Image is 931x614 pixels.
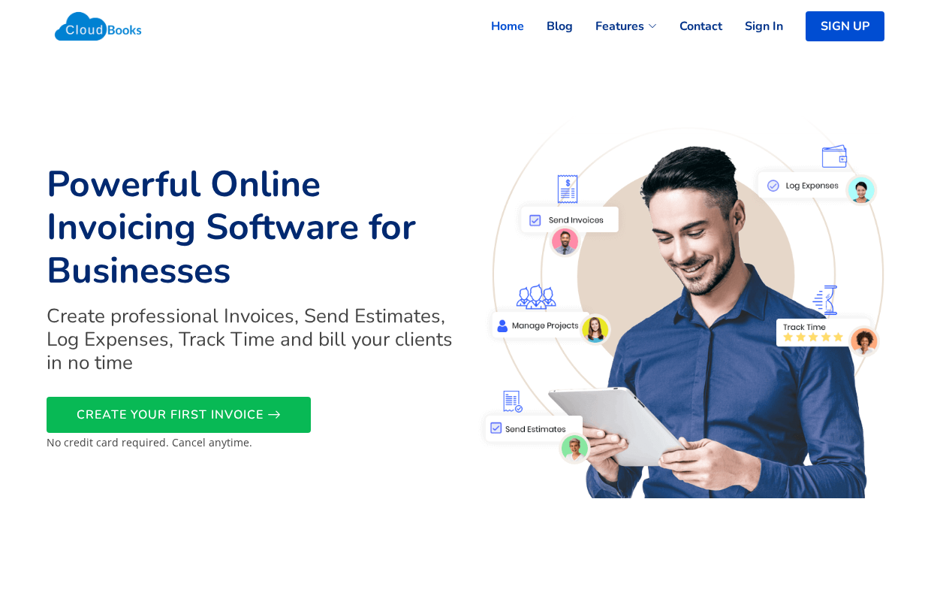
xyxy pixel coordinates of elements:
h1: Powerful Online Invoicing Software for Businesses [47,163,456,293]
h2: Create professional Invoices, Send Estimates, Log Expenses, Track Time and bill your clients in n... [47,304,456,375]
a: Sign In [722,10,783,43]
a: Contact [657,10,722,43]
img: Cloudbooks Logo [47,4,149,49]
small: No credit card required. Cancel anytime. [47,435,252,449]
a: SIGN UP [806,11,884,41]
a: Home [469,10,524,43]
a: Features [573,10,657,43]
a: Blog [524,10,573,43]
span: Features [595,17,644,35]
a: CREATE YOUR FIRST INVOICE [47,397,311,433]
